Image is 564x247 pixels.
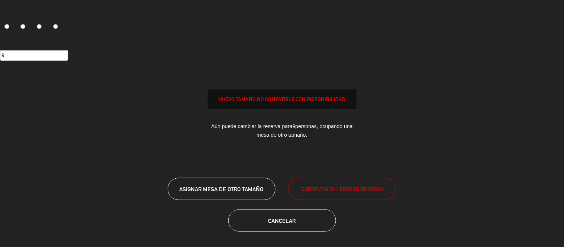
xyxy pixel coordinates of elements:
button: Cancelar [228,209,336,232]
label: 3 [33,21,49,34]
label: 4 [49,21,65,34]
span: ASIGNAR MESA DE OTRO TAMAÑO [180,186,264,192]
input: 1 [4,24,9,29]
span: SOBREVENTA - FORZAR RESERVA [301,185,384,194]
button: SOBREVENTA - FORZAR RESERVA [289,178,396,200]
input: 3 [37,24,42,29]
label: 2 [16,21,33,34]
span: Cancelar [268,218,296,224]
input: 2 [20,24,25,29]
input: 4 [53,24,58,29]
div: NUEVO TAMAÑO NO COMPATIBLE CON DISPONIBILIDAD [208,95,356,104]
span: 9 [293,123,296,129]
button: ASIGNAR MESA DE OTRO TAMAÑO [168,178,275,200]
div: Aún puede cambiar la reserva para personas, ocupando una mesa de otro tamaño. [208,117,357,145]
